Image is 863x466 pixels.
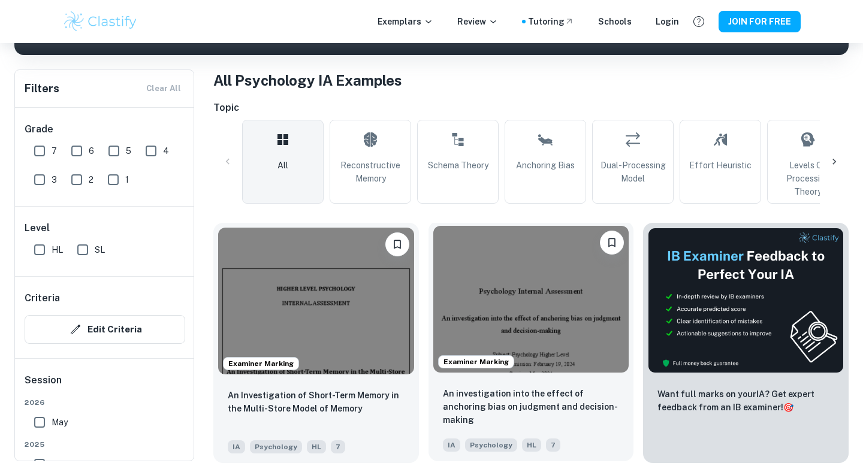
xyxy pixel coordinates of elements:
[277,159,288,172] span: All
[522,438,541,452] span: HL
[250,440,302,453] span: Psychology
[89,144,94,158] span: 6
[516,159,575,172] span: Anchoring Bias
[52,173,57,186] span: 3
[656,15,679,28] a: Login
[62,10,138,34] img: Clastify logo
[52,144,57,158] span: 7
[52,243,63,256] span: HL
[439,356,514,367] span: Examiner Marking
[95,243,105,256] span: SL
[643,223,849,463] a: ThumbnailWant full marks on yourIA? Get expert feedback from an IB examiner!
[598,15,632,28] a: Schools
[648,228,844,373] img: Thumbnail
[457,15,498,28] p: Review
[213,69,849,91] h1: All Psychology IA Examples
[213,223,419,463] a: Examiner MarkingPlease log in to bookmark exemplarsAn Investigation of Short-Term Memory in the M...
[25,291,60,305] h6: Criteria
[657,388,834,414] p: Want full marks on your IA ? Get expert feedback from an IB examiner!
[25,439,185,450] span: 2025
[228,440,245,453] span: IA
[163,144,169,158] span: 4
[428,159,488,172] span: Schema Theory
[25,315,185,344] button: Edit Criteria
[125,173,129,186] span: 1
[218,228,414,374] img: Psychology IA example thumbnail: An Investigation of Short-Term Memory in
[25,397,185,408] span: 2026
[385,232,409,256] button: Please log in to bookmark exemplars
[443,387,620,426] p: An investigation into the effect of anchoring bias on judgment and decision-making
[546,438,560,452] span: 7
[52,416,68,429] span: May
[224,358,298,369] span: Examiner Marking
[773,159,843,198] span: Levels of Processing Theory
[719,11,801,32] button: JOIN FOR FREE
[443,438,460,452] span: IA
[689,159,752,172] span: Effort Heuristic
[465,438,517,452] span: Psychology
[213,101,849,115] h6: Topic
[783,403,793,412] span: 🎯
[335,159,406,185] span: Reconstructive Memory
[228,389,405,415] p: An Investigation of Short-Term Memory in the Multi-Store Model of Memory
[429,223,634,463] a: Examiner MarkingPlease log in to bookmark exemplarsAn investigation into the effect of anchoring ...
[378,15,433,28] p: Exemplars
[689,11,709,32] button: Help and Feedback
[89,173,93,186] span: 2
[25,122,185,137] h6: Grade
[307,440,326,453] span: HL
[25,80,59,97] h6: Filters
[331,440,345,453] span: 7
[600,231,624,255] button: Please log in to bookmark exemplars
[25,221,185,235] h6: Level
[433,226,629,373] img: Psychology IA example thumbnail: An investigation into the effect of anch
[126,144,131,158] span: 5
[598,159,668,185] span: Dual-Processing Model
[528,15,574,28] a: Tutoring
[25,373,185,397] h6: Session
